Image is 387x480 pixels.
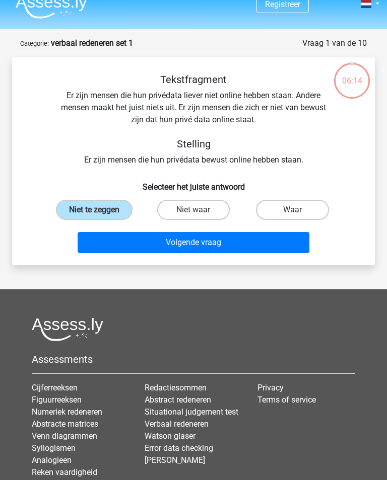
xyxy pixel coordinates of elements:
[32,383,78,392] a: Cijferreeksen
[32,431,97,441] a: Venn diagrammen
[257,383,284,392] a: Privacy
[32,317,103,341] img: Assessly logo
[145,443,213,453] a: Error data checking
[256,200,329,220] label: Waar
[145,395,211,405] a: Abstract redeneren
[32,467,97,477] a: Reken vaardigheid
[32,395,82,405] a: Figuurreeksen
[28,73,359,166] div: Er zijn mensen die hun privédata liever niet online hebben staan. Andere mensen maakt het juist n...
[145,455,205,465] a: [PERSON_NAME]
[60,138,327,150] h5: Stelling
[145,383,207,392] a: Redactiesommen
[257,395,316,405] a: Terms of service
[32,407,102,417] a: Numeriek redeneren
[302,37,367,49] div: Vraag 1 van de 10
[145,431,196,441] a: Watson glaser
[60,73,327,86] h5: Tekstfragment
[333,62,371,87] div: 06:14
[32,455,72,465] a: Analogieen
[157,200,230,220] label: Niet waar
[145,419,209,429] a: Verbaal redeneren
[78,232,309,253] button: Volgende vraag
[145,407,238,417] a: Situational judgement test
[32,419,98,429] a: Abstracte matrices
[56,200,133,220] label: Niet te zeggen
[20,40,49,47] small: Categorie:
[32,443,76,453] a: Syllogismen
[32,353,355,365] h5: Assessments
[28,174,359,192] h6: Selecteer het juiste antwoord
[51,38,133,48] strong: verbaal redeneren set 1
